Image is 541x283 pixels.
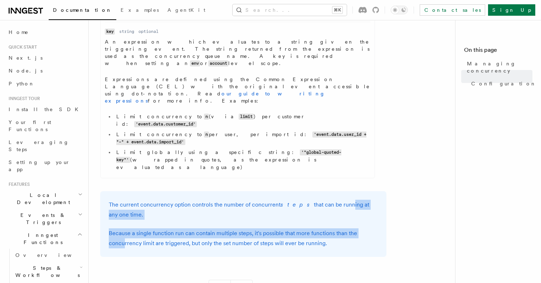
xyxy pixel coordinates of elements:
[114,131,370,146] li: Limit concurrency to per user, per import id:
[109,228,378,248] p: Because a single function run can contain multiple steps, it's possible that more functions than ...
[13,249,84,262] a: Overview
[6,229,84,249] button: Inngest Functions
[471,80,536,87] span: Configuration
[6,51,84,64] a: Next.js
[6,26,84,39] a: Home
[121,7,159,13] span: Examples
[6,156,84,176] a: Setting up your app
[6,44,37,50] span: Quick start
[420,4,485,16] a: Contact sales
[9,55,43,61] span: Next.js
[332,6,342,14] kbd: ⌘K
[13,264,80,279] span: Steps & Workflows
[6,189,84,209] button: Local Development
[105,38,370,67] p: An expression which evaluates to a string given the triggering event. The string returned from th...
[119,29,134,34] dd: string
[6,192,78,206] span: Local Development
[9,68,43,74] span: Node.js
[138,29,159,34] dd: optional
[9,119,51,132] span: Your first Functions
[114,113,370,128] li: Limit concurrency to (via ) per customer id:
[134,121,197,127] code: 'event.data.customer_id'
[6,182,30,187] span: Features
[15,252,89,258] span: Overview
[204,114,209,120] code: n
[6,96,40,101] span: Inngest tour
[464,46,532,57] h4: On this page
[6,232,77,246] span: Inngest Functions
[6,103,84,116] a: Install the SDK
[116,2,163,19] a: Examples
[391,6,408,14] button: Toggle dark mode
[468,77,532,90] a: Configuration
[190,60,200,66] code: env
[105,91,325,104] a: our guide to writing expressions
[467,60,532,74] span: Managing concurrency
[105,76,370,104] p: Expressions are defined using the Common Expression Language (CEL) with the original event access...
[167,7,205,13] span: AgentKit
[239,114,254,120] code: limit
[488,4,535,16] a: Sign Up
[53,7,112,13] span: Documentation
[9,139,69,152] span: Leveraging Steps
[9,81,35,86] span: Python
[233,4,347,16] button: Search...⌘K
[109,200,378,220] p: The current concurrency option controls the number of concurrent that can be running at any one t...
[6,136,84,156] a: Leveraging Steps
[49,2,116,20] a: Documentation
[9,159,70,172] span: Setting up your app
[204,131,209,138] code: n
[9,106,83,112] span: Install the SDK
[208,60,228,66] code: account
[464,57,532,77] a: Managing concurrency
[6,77,84,90] a: Python
[13,262,84,282] button: Steps & Workflows
[6,64,84,77] a: Node.js
[163,2,210,19] a: AgentKit
[6,116,84,136] a: Your first Functions
[6,212,78,226] span: Events & Triggers
[281,201,314,208] em: steps
[105,29,115,35] code: key
[114,149,370,171] li: Limit globally using a specific string: (wrapped in quotes, as the expression is evaluated as a l...
[9,29,29,36] span: Home
[6,209,84,229] button: Events & Triggers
